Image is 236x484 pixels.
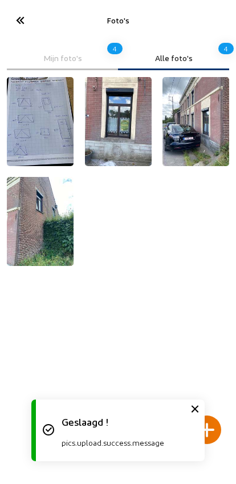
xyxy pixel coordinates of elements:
p: Geslaagd ! [62,416,192,427]
div: Alle foto's [126,53,221,63]
img: thb_81306213-658e-6960-ff14-db487777b3e9.jpeg [7,177,74,266]
div: 4 [107,39,123,58]
img: thb_c2b9e87b-499c-b78e-78a8-027e0e9f0940.jpeg [7,77,74,166]
div: Mijn foto's [15,53,110,63]
img: thb_ae621a6b-692e-98e2-a6d0-a1b9a74940c1.jpeg [85,77,152,166]
div: Foto's [39,15,197,25]
div: 4 [218,39,234,58]
img: thb_677e5f4d-a781-d69e-22af-c7b1b9b25c3a.jpeg [162,77,229,166]
p: pics.upload.success.message [62,438,192,447]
